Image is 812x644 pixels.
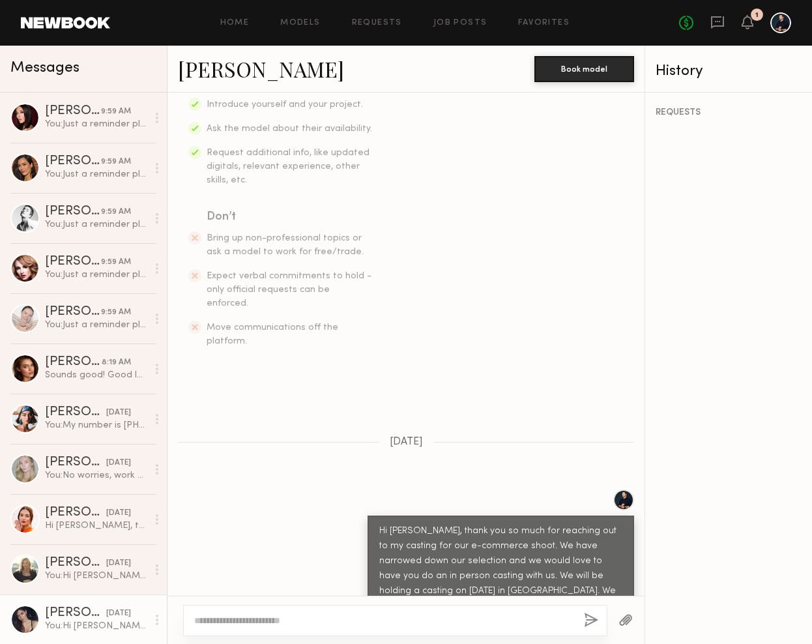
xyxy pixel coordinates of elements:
div: REQUESTS [656,108,802,117]
button: Book model [534,56,634,82]
span: Messages [10,61,80,76]
div: [DATE] [106,607,131,620]
span: Move communications off the platform. [207,323,338,345]
div: You: No worries, work come first I will keep you posted. [45,469,147,482]
div: History [656,64,802,79]
div: [PERSON_NAME] [45,205,101,218]
span: Request additional info, like updated digitals, relevant experience, other skills, etc. [207,149,370,184]
div: 1 [755,12,759,19]
span: Bring up non-professional topics or ask a model to work for free/trade. [207,234,364,256]
div: You: Just a reminder please check in with front desk and say you're a guest of [PERSON_NAME]. Ent... [45,319,147,331]
span: [DATE] [390,437,423,448]
div: [DATE] [106,457,131,469]
div: 8:19 AM [102,357,131,369]
div: [PERSON_NAME] [45,356,102,369]
div: [PERSON_NAME] [45,506,106,520]
div: Hi [PERSON_NAME], thanks for reaching out! I live down in [GEOGRAPHIC_DATA] so I try to avoid dri... [45,520,147,532]
a: Home [220,19,250,27]
div: 9:59 AM [101,206,131,218]
div: [DATE] [106,557,131,570]
div: You: Just a reminder please check in with front desk and say you're a guest of [PERSON_NAME]. Ent... [45,218,147,231]
div: [PERSON_NAME] [45,607,106,620]
a: Book model [534,63,634,74]
div: [DATE] [106,507,131,520]
div: [PERSON_NAME] [45,155,101,168]
div: 9:59 AM [101,256,131,269]
div: [PERSON_NAME] [45,105,101,118]
span: Introduce yourself and your project. [207,100,363,109]
div: [PERSON_NAME] [45,256,101,269]
div: You: Just a reminder please check in with front desk and say you're a guest of [PERSON_NAME]. Ent... [45,118,147,130]
span: Expect verbal commitments to hold - only official requests can be enforced. [207,272,371,308]
div: 9:59 AM [101,106,131,118]
div: You: Hi [PERSON_NAME], thank you so much for reaching out to my casting for our e-commerce shoot.... [45,620,147,632]
a: Models [280,19,320,27]
div: You: My number is [PHONE_NUMBER] [45,419,147,432]
div: [PERSON_NAME] [45,456,106,469]
div: You: Just a reminder please check in with front desk and say you're a guest of [PERSON_NAME]. Ent... [45,269,147,281]
div: [PERSON_NAME] [45,406,106,419]
div: You: Hi [PERSON_NAME], thank you so much for reaching out to my casting for our e-commerce shoot.... [45,570,147,582]
a: Job Posts [433,19,487,27]
a: [PERSON_NAME] [178,55,344,83]
div: 9:59 AM [101,156,131,168]
div: [PERSON_NAME] [45,306,101,319]
div: 9:59 AM [101,306,131,319]
div: Sounds good! Good luck [DATE]🙌🏻 [45,369,147,381]
a: Requests [352,19,402,27]
div: [DATE] [106,407,131,419]
div: [PERSON_NAME] [45,557,106,570]
a: Favorites [518,19,570,27]
span: Ask the model about their availability. [207,124,372,133]
div: You: Just a reminder please check in with front desk and say you're a guest of [PERSON_NAME]. Ent... [45,168,147,181]
div: Don’t [207,208,373,226]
